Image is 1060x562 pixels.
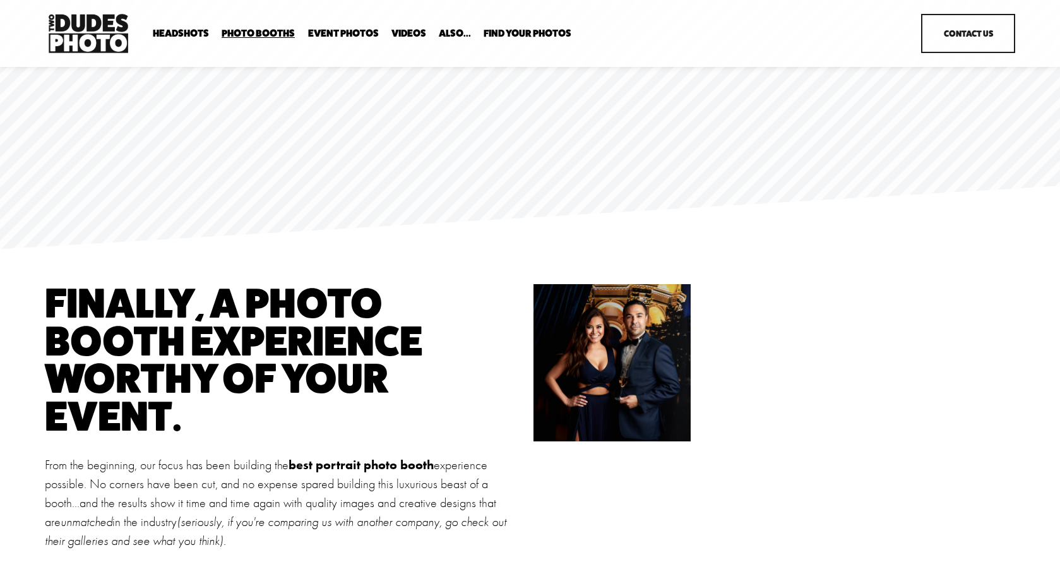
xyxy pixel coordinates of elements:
[45,11,132,56] img: Two Dudes Photo | Headshots, Portraits &amp; Photo Booths
[439,28,471,39] span: Also...
[61,515,112,529] em: unmatched
[921,14,1015,53] a: Contact Us
[222,28,295,40] a: folder dropdown
[222,28,295,39] span: Photo Booths
[45,455,527,551] p: From the beginning, our focus has been building the experience possible. No corners have been cut...
[439,28,471,40] a: folder dropdown
[45,284,527,435] h1: finally, a photo booth experience worthy of your event.
[308,28,379,40] a: Event Photos
[289,457,434,472] strong: best portrait photo booth
[391,28,426,40] a: Videos
[45,515,509,548] em: (seriously, if you're comparing us with another company, go check out their galleries and see wha...
[153,28,209,40] a: folder dropdown
[153,28,209,39] span: Headshots
[484,28,571,39] span: Find Your Photos
[484,28,571,40] a: folder dropdown
[474,284,710,441] img: Prescott'sBday0949.jpg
